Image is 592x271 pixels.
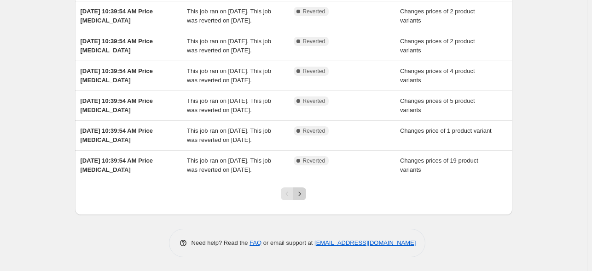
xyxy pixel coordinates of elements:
[81,97,153,113] span: [DATE] 10:39:54 AM Price [MEDICAL_DATA]
[303,38,325,45] span: Reverted
[250,239,261,246] a: FAQ
[303,157,325,164] span: Reverted
[187,127,271,143] span: This job ran on [DATE]. This job was reverted on [DATE].
[81,38,153,54] span: [DATE] 10:39:54 AM Price [MEDICAL_DATA]
[192,239,250,246] span: Need help? Read the
[400,127,492,134] span: Changes price of 1 product variant
[400,157,478,173] span: Changes prices of 19 product variants
[400,38,475,54] span: Changes prices of 2 product variants
[187,8,271,24] span: This job ran on [DATE]. This job was reverted on [DATE].
[303,97,325,105] span: Reverted
[261,239,314,246] span: or email support at
[303,68,325,75] span: Reverted
[400,97,475,113] span: Changes prices of 5 product variants
[81,8,153,24] span: [DATE] 10:39:54 AM Price [MEDICAL_DATA]
[400,8,475,24] span: Changes prices of 2 product variants
[303,8,325,15] span: Reverted
[187,68,271,84] span: This job ran on [DATE]. This job was reverted on [DATE].
[400,68,475,84] span: Changes prices of 4 product variants
[293,187,306,200] button: Next
[81,157,153,173] span: [DATE] 10:39:54 AM Price [MEDICAL_DATA]
[187,38,271,54] span: This job ran on [DATE]. This job was reverted on [DATE].
[187,97,271,113] span: This job ran on [DATE]. This job was reverted on [DATE].
[187,157,271,173] span: This job ran on [DATE]. This job was reverted on [DATE].
[314,239,416,246] a: [EMAIL_ADDRESS][DOMAIN_NAME]
[81,68,153,84] span: [DATE] 10:39:54 AM Price [MEDICAL_DATA]
[281,187,306,200] nav: Pagination
[303,127,325,135] span: Reverted
[81,127,153,143] span: [DATE] 10:39:54 AM Price [MEDICAL_DATA]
